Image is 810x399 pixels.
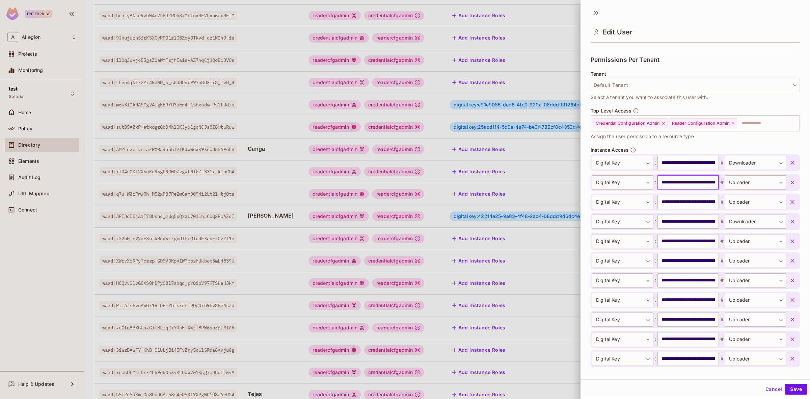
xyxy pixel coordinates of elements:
[725,254,786,268] div: Uploader
[653,198,657,206] span: :
[725,332,786,346] div: Uploader
[592,273,653,288] div: Digital Key
[653,257,657,265] span: :
[763,384,785,395] button: Cancel
[725,175,786,190] div: Uploader
[653,159,657,167] span: :
[653,178,657,186] span: :
[592,254,653,268] div: Digital Key
[591,78,800,92] button: Default Tenant
[596,121,660,126] span: Credential Configuration Admin
[719,198,725,206] span: #
[725,195,786,209] div: Uploader
[653,276,657,284] span: :
[592,156,653,170] div: Digital Key
[725,156,786,170] div: Downloader
[725,234,786,248] div: Uploader
[725,313,786,327] div: Uploader
[591,94,708,101] span: Select a tenant you want to associate this user with.
[725,273,786,288] div: Uploader
[725,293,786,307] div: Uploader
[719,316,725,324] span: #
[719,355,725,363] span: #
[719,276,725,284] span: #
[592,293,653,307] div: Digital Key
[719,159,725,167] span: #
[785,384,807,395] button: Save
[719,178,725,186] span: #
[719,218,725,226] span: #
[591,133,694,140] span: Assign the user permission to a resource type
[592,175,653,190] div: Digital Key
[592,352,653,366] div: Digital Key
[719,335,725,343] span: #
[593,118,668,128] div: Credential Configuration Admin
[796,122,798,124] button: Open
[719,257,725,265] span: #
[725,352,786,366] div: Uploader
[653,296,657,304] span: :
[653,237,657,245] span: :
[719,296,725,304] span: #
[653,316,657,324] span: :
[603,28,632,36] span: Edit User
[592,195,653,209] div: Digital Key
[592,215,653,229] div: Digital Key
[719,237,725,245] span: #
[591,71,606,77] span: Tenant
[591,108,631,114] span: Top Level Access
[725,215,786,229] div: Downloader
[653,218,657,226] span: :
[653,355,657,363] span: :
[669,118,737,128] div: Reader Configuration Admin
[653,335,657,343] span: :
[591,147,629,153] span: Instance Access
[592,313,653,327] div: Digital Key
[592,332,653,346] div: Digital Key
[591,56,659,63] span: Permissions Per Tenant
[592,234,653,248] div: Digital Key
[672,121,730,126] span: Reader Configuration Admin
